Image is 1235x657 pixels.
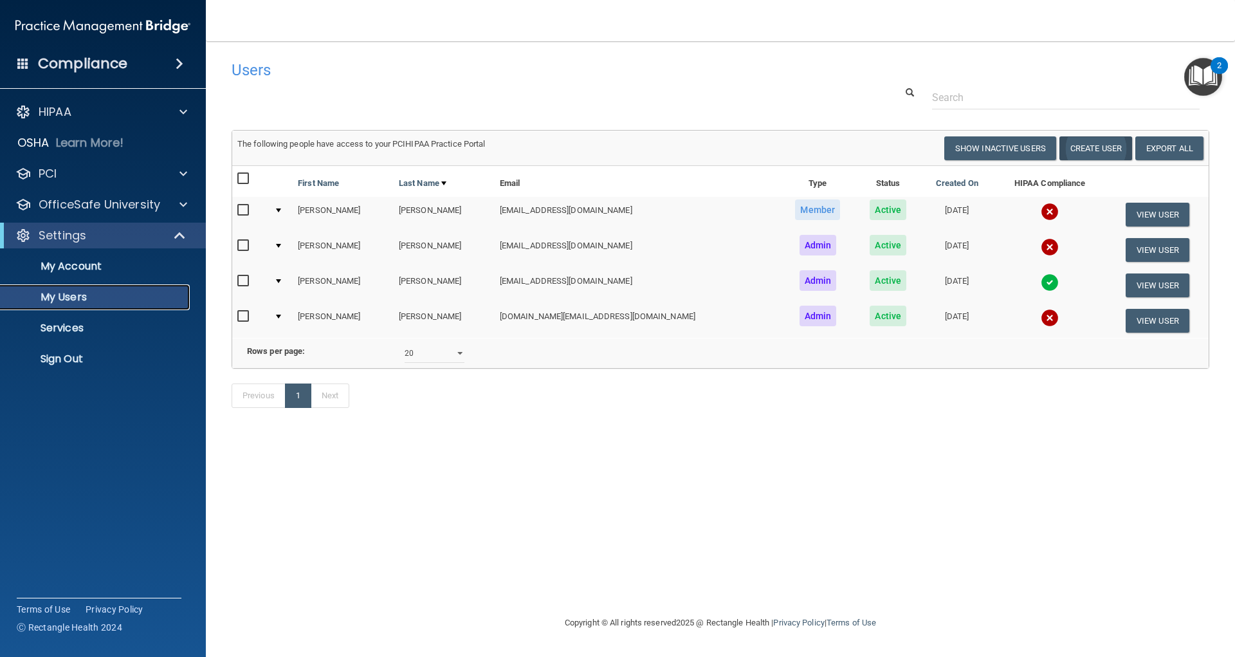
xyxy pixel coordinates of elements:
td: [EMAIL_ADDRESS][DOMAIN_NAME] [495,232,780,268]
span: Active [870,306,906,326]
p: PCI [39,166,57,181]
a: Last Name [399,176,446,191]
td: [PERSON_NAME] [394,303,495,338]
td: [PERSON_NAME] [394,232,495,268]
a: Privacy Policy [86,603,143,616]
a: Settings [15,228,187,243]
img: PMB logo [15,14,190,39]
th: Status [856,166,921,197]
td: [DATE] [920,303,994,338]
p: Sign Out [8,353,184,366]
span: Active [870,270,906,291]
p: My Account [8,260,184,273]
a: Next [311,384,349,408]
button: View User [1126,203,1189,227]
img: cross.ca9f0e7f.svg [1041,238,1059,256]
span: Active [870,235,906,255]
button: View User [1126,309,1189,333]
p: Settings [39,228,86,243]
div: Copyright © All rights reserved 2025 @ Rectangle Health | | [486,602,955,643]
button: Open Resource Center, 2 new notifications [1184,58,1222,96]
button: Create User [1059,136,1132,160]
a: Privacy Policy [773,618,824,627]
a: HIPAA [15,104,187,120]
td: [PERSON_NAME] [293,303,394,338]
span: Admin [800,235,837,255]
td: [PERSON_NAME] [293,268,394,303]
a: Export All [1135,136,1203,160]
span: Admin [800,306,837,326]
a: Previous [232,384,286,408]
p: OSHA [17,135,50,151]
a: Created On [936,176,978,191]
a: Terms of Use [17,603,70,616]
p: HIPAA [39,104,71,120]
td: [DATE] [920,232,994,268]
b: Rows per page: [247,346,305,356]
span: Admin [800,270,837,291]
a: PCI [15,166,187,181]
td: [DOMAIN_NAME][EMAIL_ADDRESS][DOMAIN_NAME] [495,303,780,338]
p: Services [8,322,184,335]
td: [PERSON_NAME] [293,232,394,268]
h4: Users [232,62,794,79]
img: tick.e7d51cea.svg [1041,273,1059,291]
p: OfficeSafe University [39,197,160,212]
div: 2 [1217,66,1221,82]
span: Active [870,199,906,220]
td: [PERSON_NAME] [394,268,495,303]
td: [PERSON_NAME] [394,197,495,232]
span: Member [795,199,840,220]
a: First Name [298,176,339,191]
p: Learn More! [56,135,124,151]
img: cross.ca9f0e7f.svg [1041,203,1059,221]
td: [PERSON_NAME] [293,197,394,232]
button: View User [1126,238,1189,262]
td: [EMAIL_ADDRESS][DOMAIN_NAME] [495,268,780,303]
input: Search [932,86,1200,109]
td: [EMAIL_ADDRESS][DOMAIN_NAME] [495,197,780,232]
a: OfficeSafe University [15,197,187,212]
button: View User [1126,273,1189,297]
th: Type [780,166,856,197]
h4: Compliance [38,55,127,73]
img: cross.ca9f0e7f.svg [1041,309,1059,327]
th: HIPAA Compliance [994,166,1106,197]
p: My Users [8,291,184,304]
span: The following people have access to your PCIHIPAA Practice Portal [237,139,486,149]
a: 1 [285,384,311,408]
button: Show Inactive Users [944,136,1056,160]
td: [DATE] [920,197,994,232]
td: [DATE] [920,268,994,303]
span: Ⓒ Rectangle Health 2024 [17,621,122,634]
th: Email [495,166,780,197]
a: Terms of Use [827,618,876,627]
